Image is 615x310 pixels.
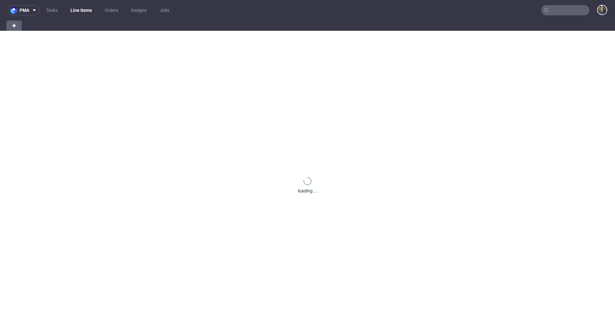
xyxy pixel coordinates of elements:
img: logo [11,7,20,14]
span: pma [20,8,29,12]
button: pma [8,5,40,15]
a: Orders [101,5,122,15]
a: Line Items [67,5,96,15]
a: Jobs [156,5,173,15]
img: Maciej Sobola [598,5,607,14]
a: Tasks [42,5,61,15]
div: loading ... [298,188,317,194]
a: Designs [127,5,151,15]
